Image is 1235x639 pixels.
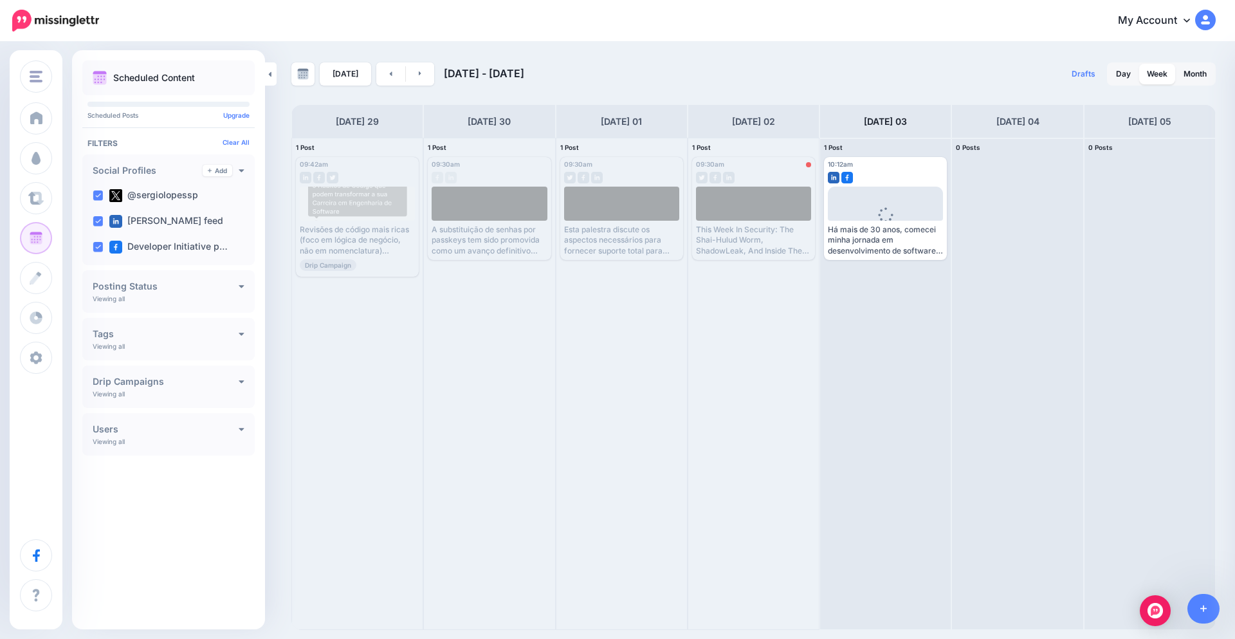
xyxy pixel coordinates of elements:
img: menu.png [30,71,42,82]
label: @sergiolopessp [109,189,198,202]
img: linkedin-grey-square.png [591,172,603,183]
p: Viewing all [93,390,125,398]
h4: [DATE] 05 [1128,114,1171,129]
label: [PERSON_NAME] feed [109,215,223,228]
div: Há mais de 30 anos, comecei minha jornada em desenvolvimento de software com BASIC e DBASE III Pl... [828,225,943,256]
p: Viewing all [93,438,125,445]
img: linkedin-grey-square.png [723,172,735,183]
div: Esta palestra discute os aspectos necessários para fornecer suporte total para novos tipos numéri... [564,225,679,256]
h4: Posting Status [93,282,239,291]
a: Week [1139,64,1175,84]
div: A substituição de senhas por passkeys tem sido promovida como um avanço definitivo rumo a uma int... [432,225,547,256]
span: 09:30am [696,160,724,168]
span: [DATE] - [DATE] [444,67,524,80]
span: 1 Post [560,144,579,151]
span: 09:30am [564,160,592,168]
h4: [DATE] 04 [996,114,1039,129]
span: 1 Post [296,144,315,151]
img: twitter-square.png [109,189,122,202]
p: Viewing all [93,342,125,350]
img: calendar-grey-darker.png [297,68,309,80]
div: Open Intercom Messenger [1140,595,1171,626]
img: calendar.png [93,71,107,85]
img: facebook-grey-square.png [709,172,721,183]
a: Day [1108,64,1139,84]
img: linkedin-square.png [109,215,122,228]
img: linkedin-square.png [828,172,839,183]
span: 09:42am [300,160,328,168]
img: facebook-square.png [109,241,122,254]
a: Add [203,165,232,176]
img: facebook-grey-square.png [313,172,325,183]
h4: [DATE] 02 [732,114,775,129]
h4: [DATE] 01 [601,114,642,129]
img: facebook-square.png [841,172,853,183]
h4: Users [93,425,239,434]
img: Missinglettr [12,10,99,32]
a: Month [1176,64,1214,84]
span: 0 Posts [1088,144,1113,151]
img: facebook-grey-square.png [432,172,443,183]
img: twitter-grey-square.png [327,172,338,183]
img: twitter-grey-square.png [564,172,576,183]
a: [DATE] [320,62,371,86]
div: Revisões de código mais ricas (foco em lógica de negócio, não em nomenclatura) Read more 👉 [URL] ... [300,225,415,256]
a: Clear All [223,138,250,146]
h4: [DATE] 29 [336,114,379,129]
a: Drafts [1064,62,1103,86]
img: linkedin-grey-square.png [445,172,457,183]
p: Scheduled Content [113,73,195,82]
img: twitter-grey-square.png [696,172,708,183]
a: Upgrade [223,111,250,119]
div: This Week In Security: The Shai-Hulud Worm, ShadowLeak, And Inside The Great Firewall [URL][DOMAI... [696,225,811,256]
h4: Drip Campaigns [93,377,239,386]
span: Drip Campaign [300,259,356,271]
p: Viewing all [93,295,125,302]
span: Drafts [1072,70,1095,78]
h4: Social Profiles [93,166,203,175]
span: 0 Posts [956,144,980,151]
label: Developer Initiative p… [109,241,228,254]
h4: Tags [93,329,239,338]
span: 1 Post [824,144,843,151]
img: facebook-grey-square.png [578,172,589,183]
p: Scheduled Posts [87,112,250,118]
div: Loading [868,207,903,241]
span: 1 Post [692,144,711,151]
span: 1 Post [428,144,446,151]
a: My Account [1105,5,1216,37]
img: linkedin-grey-square.png [300,172,311,183]
h4: [DATE] 30 [468,114,511,129]
span: 10:12am [828,160,853,168]
h4: [DATE] 03 [864,114,907,129]
span: 09:30am [432,160,460,168]
h4: Filters [87,138,250,148]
